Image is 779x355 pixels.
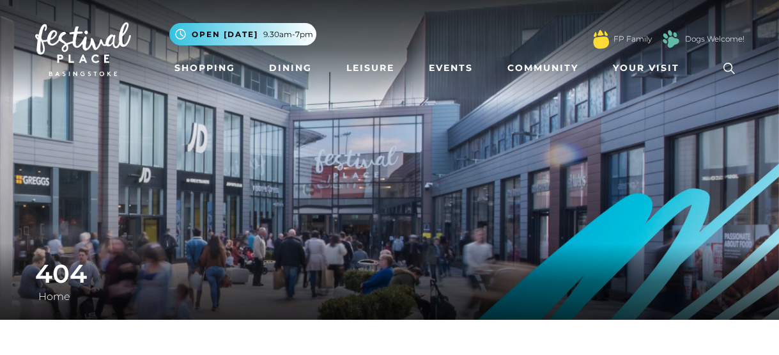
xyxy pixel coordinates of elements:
a: Your Visit [608,56,691,80]
a: Dining [264,56,317,80]
a: Community [502,56,583,80]
a: Leisure [341,56,399,80]
a: Home [35,290,73,303]
span: Open [DATE] [192,29,258,40]
span: 9.30am-7pm [263,29,313,40]
img: Festival Place Logo [35,22,131,76]
a: FP Family [613,33,652,45]
span: Your Visit [613,61,679,75]
h1: 404 [35,258,744,289]
a: Dogs Welcome! [685,33,744,45]
a: Events [424,56,478,80]
a: Shopping [169,56,240,80]
button: Open [DATE] 9.30am-7pm [169,23,316,45]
